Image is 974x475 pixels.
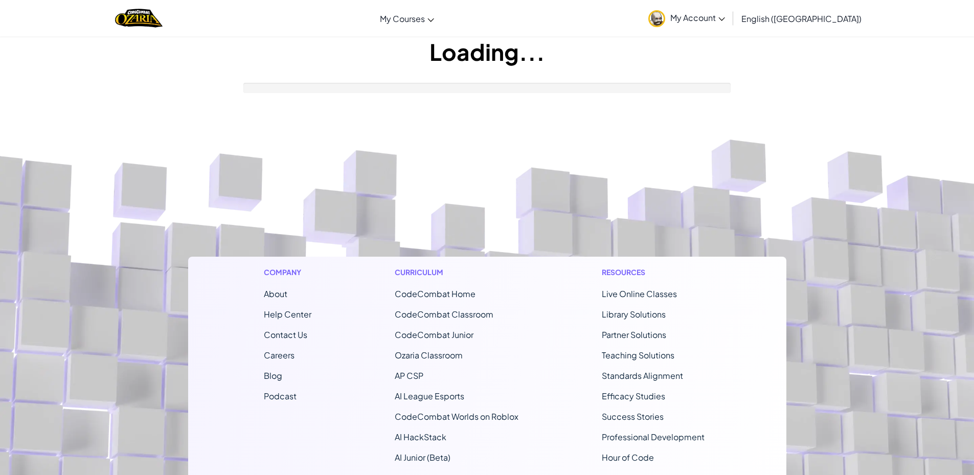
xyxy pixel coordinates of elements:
[741,13,862,24] span: English ([GEOGRAPHIC_DATA])
[264,370,282,381] a: Blog
[115,8,163,29] img: Home
[264,288,287,299] a: About
[602,288,677,299] a: Live Online Classes
[602,350,674,360] a: Teaching Solutions
[602,309,666,320] a: Library Solutions
[395,391,464,401] a: AI League Esports
[264,329,307,340] span: Contact Us
[375,5,439,32] a: My Courses
[395,288,475,299] span: CodeCombat Home
[264,267,311,278] h1: Company
[736,5,867,32] a: English ([GEOGRAPHIC_DATA])
[395,350,463,360] a: Ozaria Classroom
[395,452,450,463] a: AI Junior (Beta)
[264,309,311,320] a: Help Center
[395,411,518,422] a: CodeCombat Worlds on Roblox
[670,12,725,23] span: My Account
[395,370,423,381] a: AP CSP
[602,370,683,381] a: Standards Alignment
[264,391,297,401] a: Podcast
[395,267,518,278] h1: Curriculum
[395,432,446,442] a: AI HackStack
[395,309,493,320] a: CodeCombat Classroom
[395,329,473,340] a: CodeCombat Junior
[602,267,711,278] h1: Resources
[602,391,665,401] a: Efficacy Studies
[602,452,654,463] a: Hour of Code
[602,432,705,442] a: Professional Development
[643,2,730,34] a: My Account
[115,8,163,29] a: Ozaria by CodeCombat logo
[380,13,425,24] span: My Courses
[264,350,295,360] a: Careers
[648,10,665,27] img: avatar
[602,411,664,422] a: Success Stories
[602,329,666,340] a: Partner Solutions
